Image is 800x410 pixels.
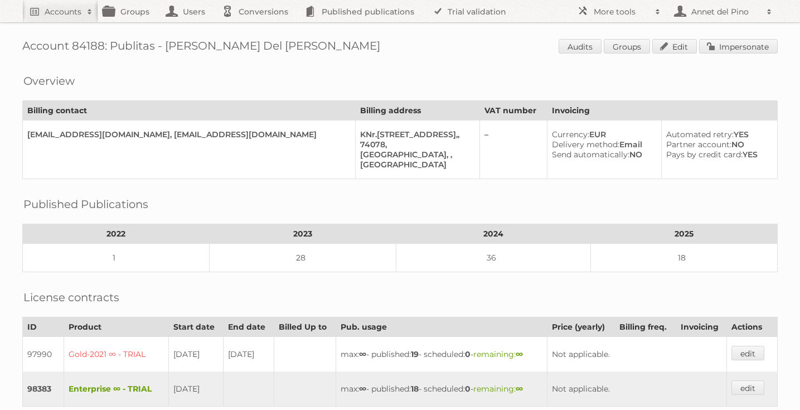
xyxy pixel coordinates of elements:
[666,149,768,160] div: YES
[604,39,650,54] a: Groups
[336,317,547,337] th: Pub. usage
[516,349,523,359] strong: ∞
[274,317,336,337] th: Billed Up to
[27,129,346,139] div: [EMAIL_ADDRESS][DOMAIN_NAME], [EMAIL_ADDRESS][DOMAIN_NAME]
[359,349,366,359] strong: ∞
[731,380,764,395] a: edit
[465,384,471,394] strong: 0
[547,337,727,372] td: Not applicable.
[559,39,602,54] a: Audits
[23,196,148,213] h2: Published Publications
[396,224,590,244] th: 2024
[666,149,743,160] span: Pays by credit card:
[590,224,777,244] th: 2025
[23,337,64,372] td: 97990
[552,139,619,149] span: Delivery method:
[64,317,169,337] th: Product
[480,120,547,179] td: –
[356,101,480,120] th: Billing address
[23,372,64,407] td: 98383
[552,129,652,139] div: EUR
[614,317,676,337] th: Billing freq.
[465,349,471,359] strong: 0
[727,317,778,337] th: Actions
[360,149,471,160] div: [GEOGRAPHIC_DATA], ,
[336,337,547,372] td: max: - published: - scheduled: -
[23,224,210,244] th: 2022
[666,129,768,139] div: YES
[552,149,629,160] span: Send automatically:
[23,289,119,306] h2: License contracts
[552,149,652,160] div: NO
[23,317,64,337] th: ID
[23,73,75,89] h2: Overview
[360,160,471,170] div: [GEOGRAPHIC_DATA]
[516,384,523,394] strong: ∞
[168,317,223,337] th: Start date
[666,129,734,139] span: Automated retry:
[168,372,223,407] td: [DATE]
[22,39,778,56] h1: Account 84188: Publitas - [PERSON_NAME] Del [PERSON_NAME]
[666,139,768,149] div: NO
[699,39,778,54] a: Impersonate
[64,372,169,407] td: Enterprise ∞ - TRIAL
[547,101,778,120] th: Invoicing
[45,6,81,17] h2: Accounts
[652,39,697,54] a: Edit
[594,6,649,17] h2: More tools
[480,101,547,120] th: VAT number
[473,349,523,359] span: remaining:
[666,139,731,149] span: Partner account:
[360,129,471,139] div: KNr.[STREET_ADDRESS],,
[359,384,366,394] strong: ∞
[396,244,590,272] td: 36
[411,349,419,359] strong: 19
[210,244,396,272] td: 28
[23,244,210,272] td: 1
[210,224,396,244] th: 2023
[23,101,356,120] th: Billing contact
[168,337,223,372] td: [DATE]
[552,129,589,139] span: Currency:
[731,346,764,360] a: edit
[590,244,777,272] td: 18
[64,337,169,372] td: Gold-2021 ∞ - TRIAL
[224,337,274,372] td: [DATE]
[547,317,615,337] th: Price (yearly)
[473,384,523,394] span: remaining:
[411,384,419,394] strong: 18
[676,317,727,337] th: Invoicing
[360,139,471,149] div: 74078,
[224,317,274,337] th: End date
[547,372,727,407] td: Not applicable.
[689,6,761,17] h2: Annet del Pino
[336,372,547,407] td: max: - published: - scheduled: -
[552,139,652,149] div: Email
